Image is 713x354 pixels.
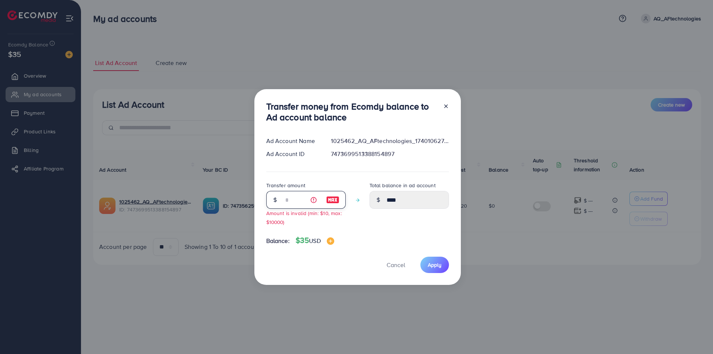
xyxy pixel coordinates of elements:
span: USD [309,237,320,245]
button: Apply [420,257,449,273]
div: Ad Account ID [260,150,325,158]
img: image [326,195,339,204]
img: image [327,237,334,245]
label: Total balance in ad account [369,182,436,189]
button: Cancel [377,257,414,273]
div: Ad Account Name [260,137,325,145]
span: Apply [428,261,442,269]
div: 7473699513388154897 [325,150,455,158]
h4: $35 [296,236,334,245]
label: Transfer amount [266,182,305,189]
small: Amount is invalid (min: $10, max: $10000) [266,210,342,225]
span: Balance: [266,237,290,245]
div: 1025462_AQ_AFtechnologies_1740106272252 [325,137,455,145]
iframe: Chat [681,321,707,348]
h3: Transfer money from Ecomdy balance to Ad account balance [266,101,437,123]
span: Cancel [387,261,405,269]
